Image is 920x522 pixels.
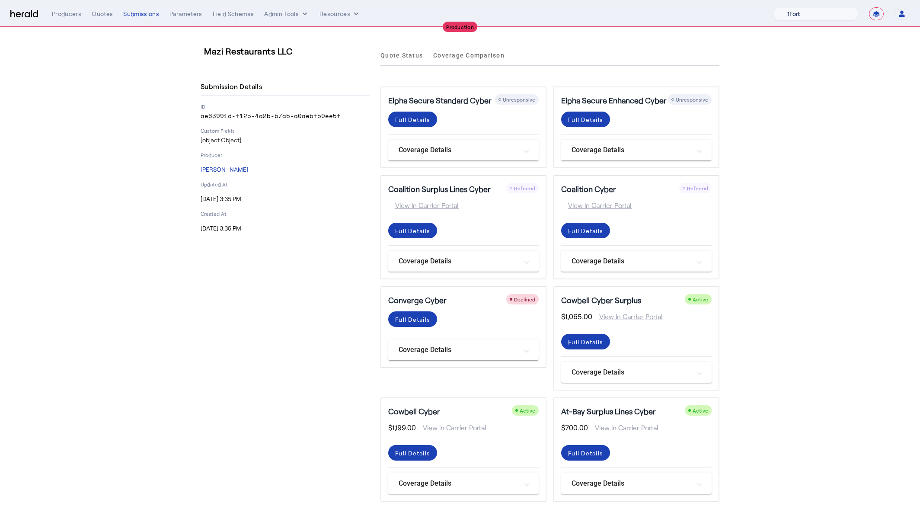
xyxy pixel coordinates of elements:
[433,45,505,66] a: Coverage Comparison
[169,10,202,18] div: Parameters
[676,96,708,102] span: Unresponsive
[561,423,588,433] span: $700.00
[388,94,492,106] h5: Elpha Secure Standard Cyber
[399,256,518,266] mat-panel-title: Coverage Details
[395,315,430,324] div: Full Details
[592,311,663,322] span: View in Carrier Portal
[399,345,518,355] mat-panel-title: Coverage Details
[10,10,38,18] img: Herald Logo
[416,423,486,433] span: View in Carrier Portal
[514,185,535,191] span: Referred
[561,251,712,272] mat-expansion-panel-header: Coverage Details
[561,200,632,211] span: View in Carrier Portal
[561,362,712,383] mat-expansion-panel-header: Coverage Details
[380,52,423,58] span: Quote Status
[572,367,691,378] mat-panel-title: Coverage Details
[503,96,535,102] span: Unresponsive
[514,296,535,302] span: Declined
[572,256,691,266] mat-panel-title: Coverage Details
[213,10,254,18] div: Field Schemas
[568,115,603,124] div: Full Details
[380,45,423,66] a: Quote Status
[388,223,437,238] button: Full Details
[388,183,491,195] h5: Coalition Surplus Lines Cyber
[588,423,658,433] span: View in Carrier Portal
[204,45,374,57] h3: Mazi Restaurants LLC
[561,445,610,461] button: Full Details
[388,445,437,461] button: Full Details
[561,94,667,106] h5: Elpha Secure Enhanced Cyber
[693,407,708,413] span: Active
[201,165,370,174] p: [PERSON_NAME]
[201,195,370,203] p: [DATE] 3:35 PM
[201,224,370,233] p: [DATE] 3:35 PM
[443,22,477,32] div: Production
[568,448,603,458] div: Full Details
[388,112,437,127] button: Full Details
[561,311,592,322] span: $1,065.00
[561,140,712,160] mat-expansion-panel-header: Coverage Details
[572,145,691,155] mat-panel-title: Coverage Details
[395,226,430,235] div: Full Details
[264,10,309,18] button: internal dropdown menu
[388,251,539,272] mat-expansion-panel-header: Coverage Details
[388,423,416,433] span: $1,199.00
[561,183,616,195] h5: Coalition Cyber
[388,294,447,306] h5: Converge Cyber
[201,103,370,110] p: ID
[201,210,370,217] p: Created At
[568,226,603,235] div: Full Details
[201,181,370,188] p: Updated At
[561,405,656,417] h5: At-Bay Surplus Lines Cyber
[388,311,437,327] button: Full Details
[201,151,370,158] p: Producer
[395,448,430,458] div: Full Details
[201,127,370,134] p: Custom Fields
[92,10,113,18] div: Quotes
[687,185,708,191] span: Referred
[123,10,159,18] div: Submissions
[572,478,691,489] mat-panel-title: Coverage Details
[568,337,603,346] div: Full Details
[395,115,430,124] div: Full Details
[201,136,370,144] p: [object Object]
[561,112,610,127] button: Full Details
[52,10,81,18] div: Producers
[693,296,708,302] span: Active
[399,145,518,155] mat-panel-title: Coverage Details
[388,200,459,211] span: View in Carrier Portal
[520,407,535,413] span: Active
[399,478,518,489] mat-panel-title: Coverage Details
[561,223,610,238] button: Full Details
[561,334,610,349] button: Full Details
[388,473,539,494] mat-expansion-panel-header: Coverage Details
[201,81,265,92] h4: Submission Details
[319,10,361,18] button: Resources dropdown menu
[388,405,440,417] h5: Cowbell Cyber
[561,473,712,494] mat-expansion-panel-header: Coverage Details
[388,339,539,360] mat-expansion-panel-header: Coverage Details
[201,112,370,120] p: ae63991d-f12b-4a2b-b7a5-a0aebf59ee5f
[561,294,641,306] h5: Cowbell Cyber Surplus
[433,52,505,58] span: Coverage Comparison
[388,140,539,160] mat-expansion-panel-header: Coverage Details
